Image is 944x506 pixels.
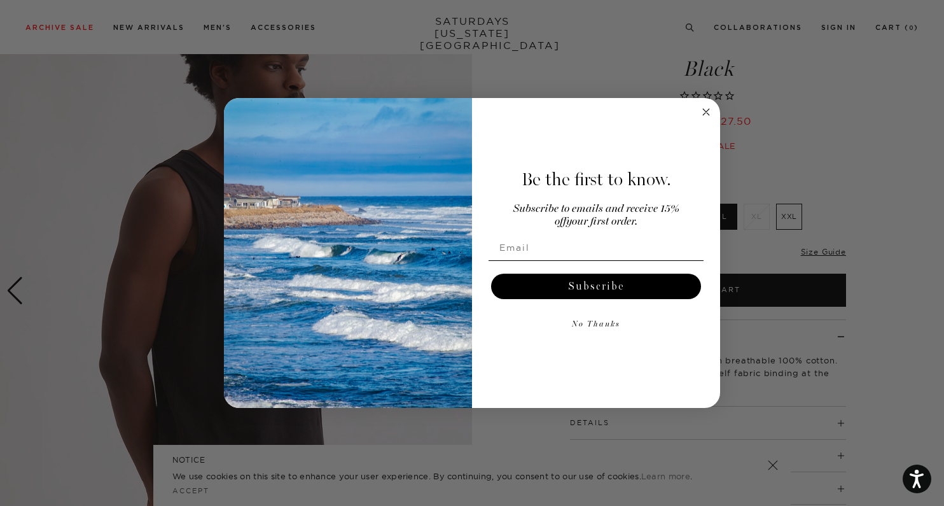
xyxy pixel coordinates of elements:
[489,235,704,260] input: Email
[555,216,566,227] span: off
[489,312,704,337] button: No Thanks
[522,169,671,190] span: Be the first to know.
[224,98,472,409] img: 125c788d-000d-4f3e-b05a-1b92b2a23ec9.jpeg
[489,260,704,261] img: underline
[491,274,701,299] button: Subscribe
[566,216,637,227] span: your first order.
[698,104,714,120] button: Close dialog
[513,204,679,214] span: Subscribe to emails and receive 15%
